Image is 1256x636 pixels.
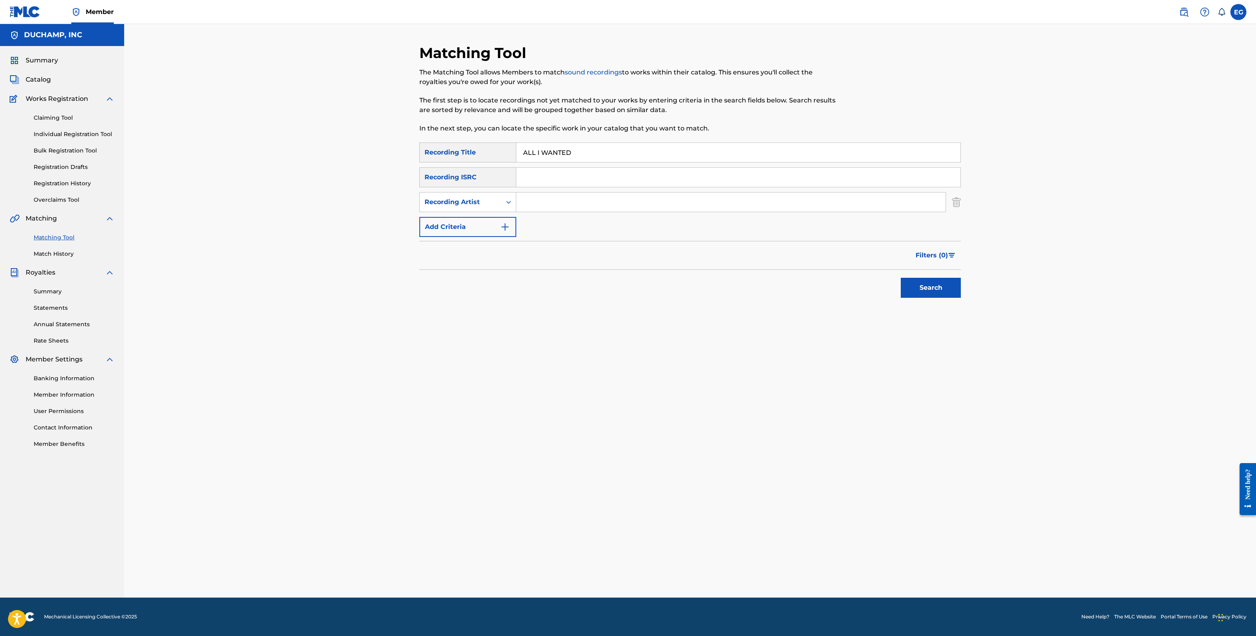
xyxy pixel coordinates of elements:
[952,192,961,212] img: Delete Criterion
[105,355,115,364] img: expand
[10,355,19,364] img: Member Settings
[24,30,82,40] h5: DUCHAMP, INC
[1161,613,1208,620] a: Portal Terms of Use
[916,251,948,260] span: Filters ( 0 )
[10,268,19,277] img: Royalties
[10,56,19,65] img: Summary
[1197,4,1213,20] div: Help
[34,114,115,122] a: Claiming Tool
[34,250,115,258] a: Match History
[34,233,115,242] a: Matching Tool
[1212,613,1246,620] a: Privacy Policy
[1218,606,1223,630] div: Drag
[419,217,516,237] button: Add Criteria
[26,268,55,277] span: Royalties
[26,355,83,364] span: Member Settings
[34,423,115,432] a: Contact Information
[565,68,622,76] a: sound recordings
[10,30,19,40] img: Accounts
[34,196,115,204] a: Overclaims Tool
[44,613,137,620] span: Mechanical Licensing Collective © 2025
[26,214,57,223] span: Matching
[34,130,115,138] a: Individual Registration Tool
[419,124,836,133] p: In the next step, you can locate the specific work in your catalog that you want to match.
[419,68,836,87] p: The Matching Tool allows Members to match to works within their catalog. This ensures you'll coll...
[1081,613,1109,620] a: Need Help?
[1218,8,1226,16] div: Notifications
[34,320,115,329] a: Annual Statements
[34,287,115,296] a: Summary
[26,75,51,84] span: Catalog
[34,163,115,171] a: Registration Drafts
[26,94,88,104] span: Works Registration
[105,268,115,277] img: expand
[1234,457,1256,522] iframe: Resource Center
[10,6,40,18] img: MLC Logo
[948,253,955,258] img: filter
[1216,598,1256,636] iframe: Chat Widget
[1200,7,1210,17] img: help
[105,94,115,104] img: expand
[86,7,114,16] span: Member
[901,278,961,298] button: Search
[34,374,115,383] a: Banking Information
[1176,4,1192,20] a: Public Search
[911,245,961,265] button: Filters (0)
[71,7,81,17] img: Top Rightsholder
[34,146,115,155] a: Bulk Registration Tool
[500,222,510,232] img: 9d2ae6d4665cec9f34b9.svg
[10,94,20,104] img: Works Registration
[1230,4,1246,20] div: User Menu
[34,304,115,312] a: Statements
[10,214,20,223] img: Matching
[10,56,58,65] a: SummarySummary
[26,56,58,65] span: Summary
[10,75,51,84] a: CatalogCatalog
[34,391,115,399] a: Member Information
[419,96,836,115] p: The first step is to locate recordings not yet matched to your works by entering criteria in the ...
[419,142,961,302] form: Search Form
[34,407,115,415] a: User Permissions
[105,214,115,223] img: expand
[34,179,115,188] a: Registration History
[419,44,530,62] h2: Matching Tool
[1114,613,1156,620] a: The MLC Website
[10,612,34,622] img: logo
[1179,7,1189,17] img: search
[34,337,115,345] a: Rate Sheets
[34,440,115,448] a: Member Benefits
[10,75,19,84] img: Catalog
[425,197,497,207] div: Recording Artist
